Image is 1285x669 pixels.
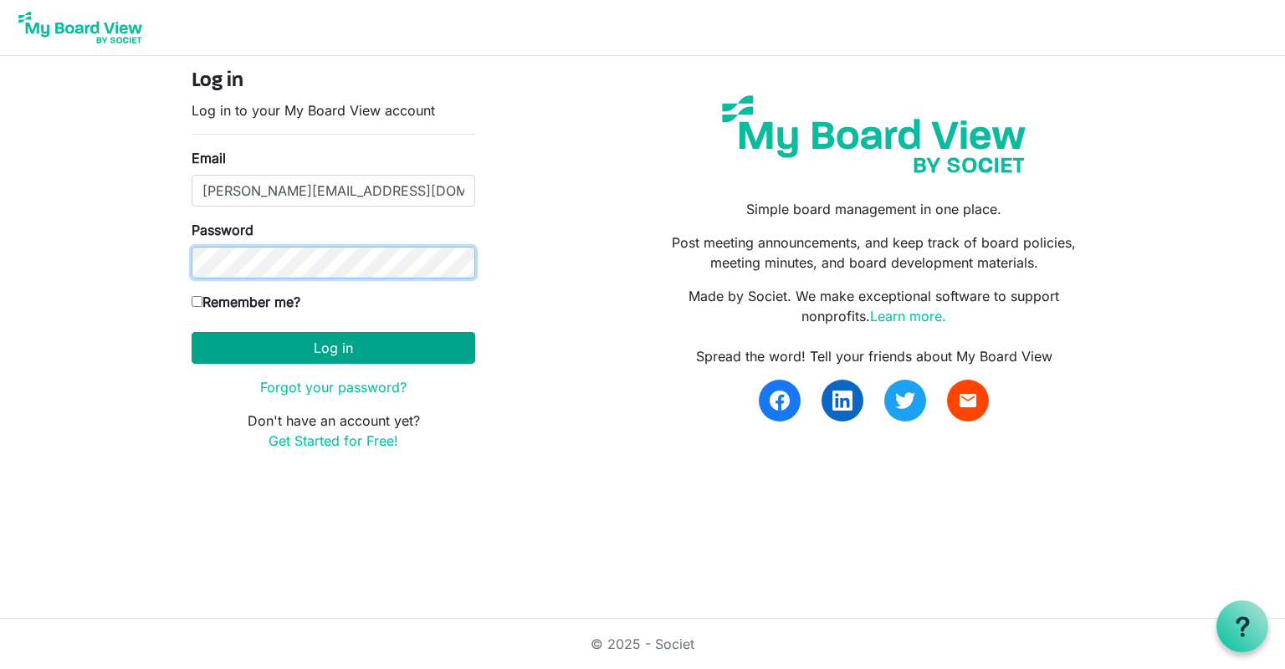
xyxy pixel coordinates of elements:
[947,380,989,421] a: email
[655,286,1093,326] p: Made by Societ. We make exceptional software to support nonprofits.
[958,391,978,411] span: email
[192,220,253,240] label: Password
[192,69,475,94] h4: Log in
[770,391,790,411] img: facebook.svg
[13,7,147,49] img: My Board View Logo
[895,391,915,411] img: twitter.svg
[655,199,1093,219] p: Simple board management in one place.
[655,232,1093,273] p: Post meeting announcements, and keep track of board policies, meeting minutes, and board developm...
[709,83,1038,186] img: my-board-view-societ.svg
[192,148,226,168] label: Email
[269,432,398,449] a: Get Started for Free!
[260,379,407,396] a: Forgot your password?
[655,346,1093,366] div: Spread the word! Tell your friends about My Board View
[192,411,475,451] p: Don't have an account yet?
[591,636,694,652] a: © 2025 - Societ
[870,308,946,324] a: Learn more.
[832,391,852,411] img: linkedin.svg
[192,296,202,307] input: Remember me?
[192,332,475,364] button: Log in
[192,100,475,120] p: Log in to your My Board View account
[192,292,300,312] label: Remember me?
